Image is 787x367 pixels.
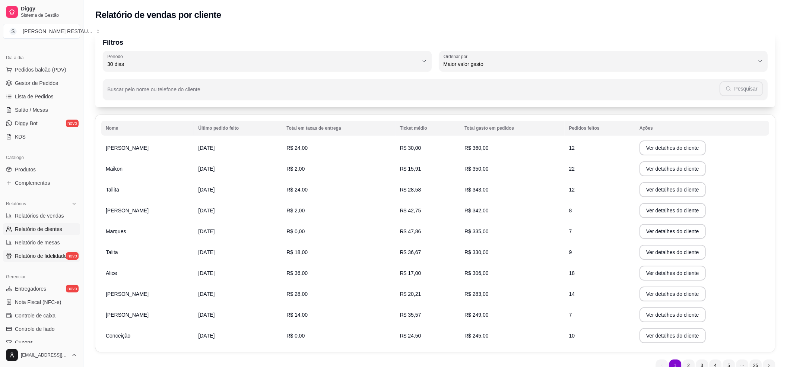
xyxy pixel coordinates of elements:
span: R$ 36,00 [286,270,308,276]
span: R$ 24,00 [286,145,308,151]
label: Ordenar por [444,53,470,60]
span: [PERSON_NAME] [106,208,149,213]
label: Período [107,53,125,60]
span: Relatório de fidelidade [15,252,67,260]
span: Controle de fiado [15,325,55,333]
h2: Relatório de vendas por cliente [95,9,221,21]
a: Relatório de mesas [3,237,80,249]
th: Total gasto em pedidos [460,121,565,136]
span: Nota Fiscal (NFC-e) [15,298,61,306]
span: R$ 330,00 [464,249,489,255]
span: 7 [569,228,572,234]
button: Ver detalhes do cliente [640,140,706,155]
button: Ver detalhes do cliente [640,266,706,281]
span: Alice [106,270,117,276]
span: R$ 15,91 [400,166,421,172]
span: 12 [569,187,575,193]
button: Ver detalhes do cliente [640,287,706,301]
span: R$ 18,00 [286,249,308,255]
span: R$ 28,58 [400,187,421,193]
span: R$ 36,67 [400,249,421,255]
span: [DATE] [198,187,215,193]
span: Relatórios de vendas [15,212,64,219]
span: Salão / Mesas [15,106,48,114]
input: Buscar pelo nome ou telefone do cliente [107,89,720,96]
a: Produtos [3,164,80,175]
th: Pedidos feitos [565,121,635,136]
button: Pedidos balcão (PDV) [3,64,80,76]
button: Ver detalhes do cliente [640,161,706,176]
span: R$ 2,00 [286,166,305,172]
span: [DATE] [198,333,215,339]
span: R$ 350,00 [464,166,489,172]
a: Relatório de clientes [3,223,80,235]
div: Gerenciar [3,271,80,283]
span: R$ 17,00 [400,270,421,276]
a: Diggy Botnovo [3,117,80,129]
a: Salão / Mesas [3,104,80,116]
span: 30 dias [107,60,418,68]
span: Pedidos balcão (PDV) [15,66,66,73]
a: Lista de Pedidos [3,91,80,102]
span: [DATE] [198,166,215,172]
span: R$ 306,00 [464,270,489,276]
span: 18 [569,270,575,276]
span: R$ 249,00 [464,312,489,318]
span: Diggy Bot [15,120,38,127]
div: Dia a dia [3,52,80,64]
a: Relatório de fidelidadenovo [3,250,80,262]
span: R$ 24,00 [286,187,308,193]
a: Relatórios de vendas [3,210,80,222]
span: Lista de Pedidos [15,93,54,100]
span: Tallita [106,187,119,193]
a: Gestor de Pedidos [3,77,80,89]
span: 12 [569,145,575,151]
span: R$ 245,00 [464,333,489,339]
span: R$ 24,50 [400,333,421,339]
span: R$ 20,21 [400,291,421,297]
span: R$ 2,00 [286,208,305,213]
span: 10 [569,333,575,339]
a: Cupons [3,336,80,348]
th: Total em taxas de entrega [282,121,395,136]
button: Select a team [3,24,80,39]
span: [PERSON_NAME] [106,145,149,151]
span: R$ 342,00 [464,208,489,213]
a: DiggySistema de Gestão [3,3,80,21]
a: Controle de caixa [3,310,80,322]
span: Cupons [15,339,33,346]
span: Entregadores [15,285,46,292]
div: [PERSON_NAME] RESTAU ... [23,28,92,35]
button: Ver detalhes do cliente [640,307,706,322]
span: [PERSON_NAME] [106,312,149,318]
span: Marques [106,228,126,234]
span: Conceição [106,333,130,339]
span: [DATE] [198,291,215,297]
p: Filtros [103,37,768,48]
a: Complementos [3,177,80,189]
span: [DATE] [198,228,215,234]
span: Relatório de mesas [15,239,60,246]
th: Nome [101,121,194,136]
span: 9 [569,249,572,255]
span: Controle de caixa [15,312,55,319]
button: Ver detalhes do cliente [640,224,706,239]
span: Gestor de Pedidos [15,79,58,87]
span: [EMAIL_ADDRESS][DOMAIN_NAME] [21,352,68,358]
span: [DATE] [198,249,215,255]
span: R$ 47,86 [400,228,421,234]
button: Período30 dias [103,51,432,72]
button: Ver detalhes do cliente [640,328,706,343]
span: [DATE] [198,145,215,151]
span: Relatórios [6,201,26,207]
th: Ações [635,121,769,136]
span: Complementos [15,179,50,187]
span: R$ 28,00 [286,291,308,297]
span: R$ 343,00 [464,187,489,193]
span: Diggy [21,6,77,12]
span: Maikon [106,166,123,172]
span: 8 [569,208,572,213]
button: Ordenar porMaior valor gasto [439,51,768,72]
span: R$ 335,00 [464,228,489,234]
span: R$ 42,75 [400,208,421,213]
